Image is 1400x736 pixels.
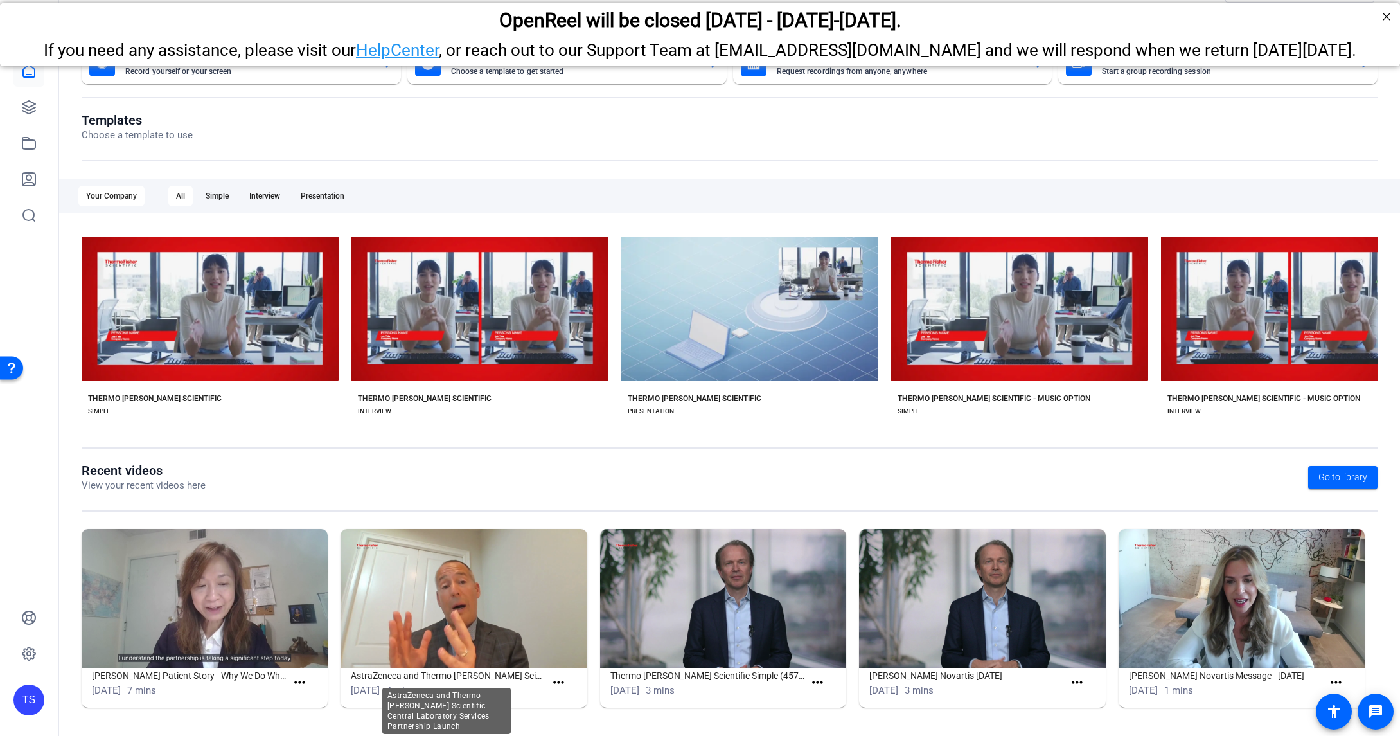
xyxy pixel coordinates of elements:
[1199,314,1398,330] span: Preview Thermo [PERSON_NAME] Scientific - Music Option
[1198,278,1398,293] span: Start with Thermo [PERSON_NAME] Scientific - Music Option
[1181,278,1196,293] mat-icon: check_circle
[78,186,145,206] div: Your Company
[1102,67,1349,75] mat-card-subtitle: Start a group recording session
[905,685,934,696] span: 3 mins
[610,668,805,683] h1: Thermo [PERSON_NAME] Scientific Simple (45718)
[1167,393,1360,404] div: THERMO [PERSON_NAME] SCIENTIFIC - MUSIC OPTION
[411,282,567,289] span: Start with Thermo [PERSON_NAME] Scientific
[1318,471,1367,484] span: Go to library
[1308,466,1378,489] a: Go to library
[869,668,1064,683] h1: [PERSON_NAME] Novartis [DATE]
[898,393,1090,404] div: THERMO [PERSON_NAME] SCIENTIFIC - MUSIC OPTION
[168,186,193,206] div: All
[610,685,639,696] span: [DATE]
[82,112,193,128] h1: Templates
[92,685,121,696] span: [DATE]
[88,406,111,417] div: SIMPLE
[127,685,156,696] span: 7 mins
[82,529,328,668] img: Winnie Yu Patient Story - Why We Do What We Do
[242,186,288,206] div: Interview
[551,675,567,691] mat-icon: more_horiz
[44,37,1356,57] span: If you need any assistance, please visit our , or reach out to our Support Team at [EMAIL_ADDRESS...
[396,314,412,330] mat-icon: play_arrow
[859,529,1105,668] img: Michel Lagarde Novartis Feb 2025
[1167,406,1201,417] div: INTERVIEW
[393,278,409,293] mat-icon: check_circle
[125,67,373,75] mat-card-subtitle: Record yourself or your screen
[810,675,826,691] mat-icon: more_horiz
[666,314,682,330] mat-icon: play_arrow
[145,318,294,326] span: Preview Thermo [PERSON_NAME] Scientific
[1181,314,1196,330] mat-icon: play_arrow
[293,186,352,206] div: Presentation
[88,393,222,404] div: THERMO [PERSON_NAME] SCIENTIFIC
[898,406,920,417] div: SIMPLE
[358,393,492,404] div: THERMO [PERSON_NAME] SCIENTIFIC
[1326,704,1342,719] mat-icon: accessibility
[414,318,564,326] span: Preview Thermo [PERSON_NAME] Scientific
[869,685,898,696] span: [DATE]
[82,478,206,493] p: View your recent videos here
[1129,668,1324,683] h1: [PERSON_NAME] Novartis Message - [DATE]
[16,6,1384,28] div: OpenReel will be closed [DATE] - [DATE]-[DATE].
[681,282,837,289] span: Start with Thermo [PERSON_NAME] Scientific
[123,278,139,293] mat-icon: check_circle
[777,67,1024,75] mat-card-subtitle: Request recordings from anyone, anywhere
[82,128,193,143] p: Choose a template to use
[292,675,308,691] mat-icon: more_horiz
[646,685,675,696] span: 3 mins
[351,668,545,683] h1: AstraZeneca and Thermo [PERSON_NAME] Scientific - Central Laboratory Services Partnership Launch
[600,529,846,668] img: Thermo Fisher Scientific Simple (45718)
[663,278,678,293] mat-icon: check_circle
[1328,675,1344,691] mat-icon: more_horiz
[451,67,698,75] mat-card-subtitle: Choose a template to get started
[198,186,236,206] div: Simple
[928,278,1128,293] span: Start with Thermo [PERSON_NAME] Scientific - Music Option
[1164,685,1193,696] span: 1 mins
[92,668,287,683] h1: [PERSON_NAME] Patient Story - Why We Do What We Do
[628,406,674,417] div: PRESENTATION
[684,318,834,326] span: Preview Thermo [PERSON_NAME] Scientific
[929,314,1128,330] span: Preview Thermo [PERSON_NAME] Scientific - Music Option
[911,314,926,330] mat-icon: play_arrow
[127,314,142,330] mat-icon: play_arrow
[1368,704,1383,719] mat-icon: message
[1119,529,1365,668] img: Cristina Nieto Novartis Message - Feb 2025
[1069,675,1085,691] mat-icon: more_horiz
[82,463,206,478] h1: Recent videos
[351,685,380,696] span: [DATE]
[341,529,587,668] img: AstraZeneca and Thermo Fisher Scientific - Central Laboratory Services Partnership Launch
[358,406,391,417] div: INTERVIEW
[382,688,511,734] div: AstraZeneca and Thermo [PERSON_NAME] Scientific - Central Laboratory Services Partnership Launch
[13,685,44,715] div: TS
[628,393,761,404] div: THERMO [PERSON_NAME] SCIENTIFIC
[911,278,926,293] mat-icon: check_circle
[1129,685,1158,696] span: [DATE]
[141,282,297,289] span: Start with Thermo [PERSON_NAME] Scientific
[356,37,439,57] a: HelpCenter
